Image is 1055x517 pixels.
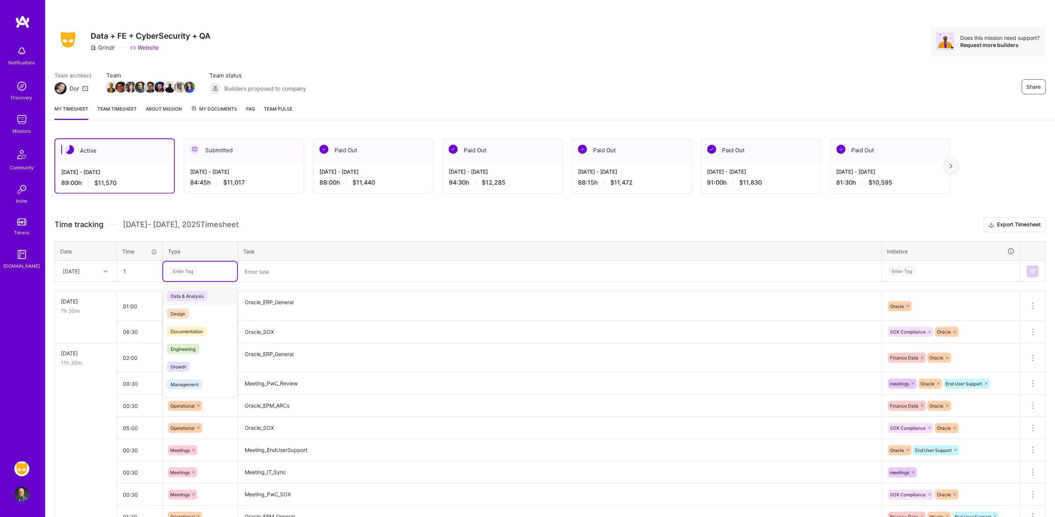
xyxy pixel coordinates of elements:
[449,145,458,154] img: Paid Out
[209,71,306,79] span: Team status
[740,179,762,186] span: $11,830
[14,229,30,237] div: Tokens
[106,71,194,79] span: Team
[313,139,433,162] div: Paid Out
[174,82,185,93] img: Team Member Avatar
[170,492,190,497] span: Meetings
[55,139,174,162] div: Active
[167,309,189,319] span: Design
[319,179,427,186] div: 88:00 h
[610,179,633,186] span: $11,472
[184,139,304,162] div: Submitted
[4,262,40,270] div: [DOMAIN_NAME]
[984,217,1046,232] button: Export Timesheet
[1022,79,1046,94] button: Share
[14,461,29,476] img: Grindr: Data + FE + CyberSecurity + QA
[837,179,944,186] div: 81:30 h
[1030,268,1036,274] img: Submit
[890,492,926,497] span: SOX Compliance
[246,105,255,120] a: FAQ
[937,32,955,50] img: Avatar
[578,145,587,154] img: Paid Out
[167,379,202,390] span: Management
[701,139,821,162] div: Paid Out
[238,241,882,261] th: Task
[937,329,951,335] span: Oracle
[12,487,31,502] a: User Avatar
[239,292,881,320] textarea: Oracle_ERP_General
[185,81,194,94] a: Team Member Avatar
[97,105,137,120] a: Team timesheet
[1027,83,1041,91] span: Share
[946,381,982,387] span: End User Support
[449,179,556,186] div: 94:30 h
[191,105,237,120] a: My Documents
[136,81,145,94] a: Team Member Avatar
[167,291,207,301] span: Data & Analysis
[890,381,910,387] span: meetings
[572,139,692,162] div: Paid Out
[264,105,292,120] a: Team Pulse
[890,329,926,335] span: SOX Compliance
[122,247,157,255] div: Time
[890,447,904,453] span: Oracle
[61,307,110,315] div: 7h 30m
[54,82,67,94] img: Team Architect
[937,425,951,431] span: Oracle
[264,106,292,112] span: Team Pulse
[117,261,162,281] input: HH:MM
[91,45,97,51] i: icon CompanyGray
[223,179,245,186] span: $11,017
[167,326,207,337] span: Documentation
[117,348,162,368] input: HH:MM
[190,168,298,176] div: [DATE] - [DATE]
[104,270,107,273] i: icon Chevron
[169,265,197,277] div: Enter Tag
[135,82,146,93] img: Team Member Avatar
[578,168,686,176] div: [DATE] - [DATE]
[916,447,952,453] span: End User Support
[239,462,881,483] textarea: Meeting_IT_Sync
[91,44,115,52] div: Grindr
[209,82,221,94] img: Builders proposed to company
[117,374,162,394] input: HH:MM
[239,344,881,372] textarea: Oracle_ERP_General
[125,82,136,93] img: Team Member Avatar
[61,349,110,357] div: [DATE]
[443,139,562,162] div: Paid Out
[837,145,846,154] img: Paid Out
[170,447,190,453] span: Meetings
[13,127,31,135] div: Missions
[117,418,162,438] input: HH:MM
[165,81,175,94] a: Team Member Avatar
[239,396,881,416] textarea: Oracle_EPM_ARCs
[707,145,716,154] img: Paid Out
[831,139,950,162] div: Paid Out
[890,403,919,409] span: Finance Data
[164,82,176,93] img: Team Member Avatar
[12,461,31,476] a: Grindr: Data + FE + CyberSecurity + QA
[167,344,199,354] span: Engineering
[106,81,116,94] a: Team Member Avatar
[14,44,29,59] img: bell
[889,265,916,277] div: Enter Tag
[54,71,91,79] span: Team architect
[930,355,944,361] span: Oracle
[578,179,686,186] div: 88:15 h
[190,145,199,154] img: Submitted
[707,179,815,186] div: 91:00 h
[14,182,29,197] img: Invite
[91,31,210,41] h3: Data + FE + CyberSecurity + QA
[239,322,881,343] textarea: Oracle_SOX
[239,440,881,461] textarea: Meeting_EndUserSupport
[353,179,375,186] span: $11,440
[123,220,239,229] span: [DATE] - [DATE] , 2025 Timesheet
[16,197,28,205] div: Invite
[170,470,190,475] span: Meetings
[116,81,126,94] a: Team Member Avatar
[937,492,951,497] span: Oracle
[15,15,30,29] img: logo
[191,105,237,113] span: My Documents
[117,462,162,482] input: HH:MM
[117,296,162,316] input: HH:MM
